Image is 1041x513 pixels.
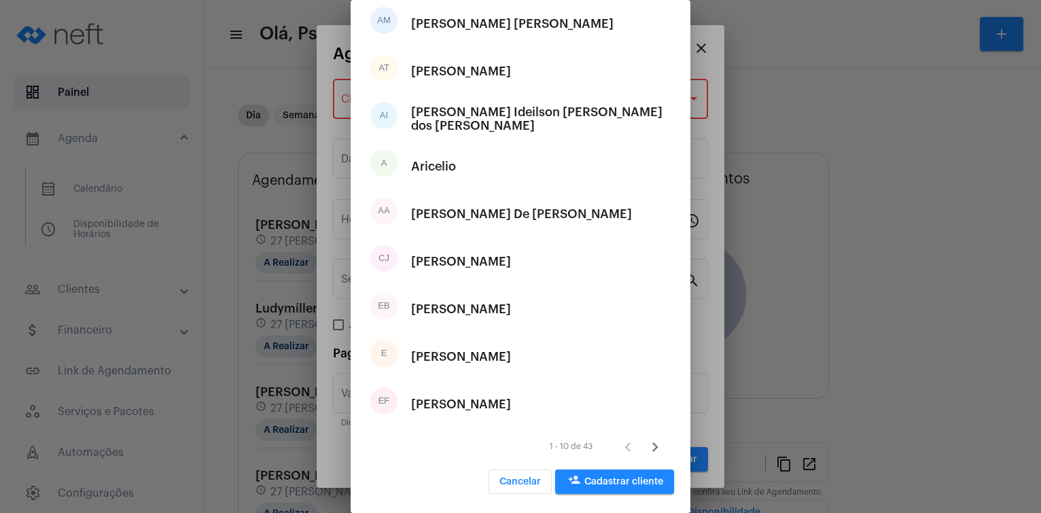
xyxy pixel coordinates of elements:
[411,194,632,234] div: [PERSON_NAME] De [PERSON_NAME]
[614,434,641,461] button: Página anterior
[566,474,582,490] mat-icon: person_add
[411,336,511,377] div: [PERSON_NAME]
[370,54,398,82] div: AT
[411,51,511,92] div: [PERSON_NAME]
[370,245,398,272] div: CJ
[499,477,541,487] span: Cancelar
[370,292,398,319] div: EB
[411,99,671,139] div: [PERSON_NAME] Ideilson [PERSON_NAME] dos [PERSON_NAME]
[370,102,398,129] div: AI
[555,470,674,494] button: Cadastrar cliente
[411,289,511,330] div: [PERSON_NAME]
[370,7,398,34] div: AM
[411,384,511,425] div: [PERSON_NAME]
[370,340,398,367] div: E
[411,146,456,187] div: Aricelio
[370,387,398,414] div: EF
[370,149,398,177] div: A
[370,197,398,224] div: AA
[411,241,511,282] div: [PERSON_NAME]
[566,477,663,487] span: Cadastrar cliente
[550,442,593,451] div: 1 - 10 de 43
[489,470,552,494] button: Cancelar
[641,434,669,461] button: Próxima página
[411,3,614,44] div: [PERSON_NAME] [PERSON_NAME]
